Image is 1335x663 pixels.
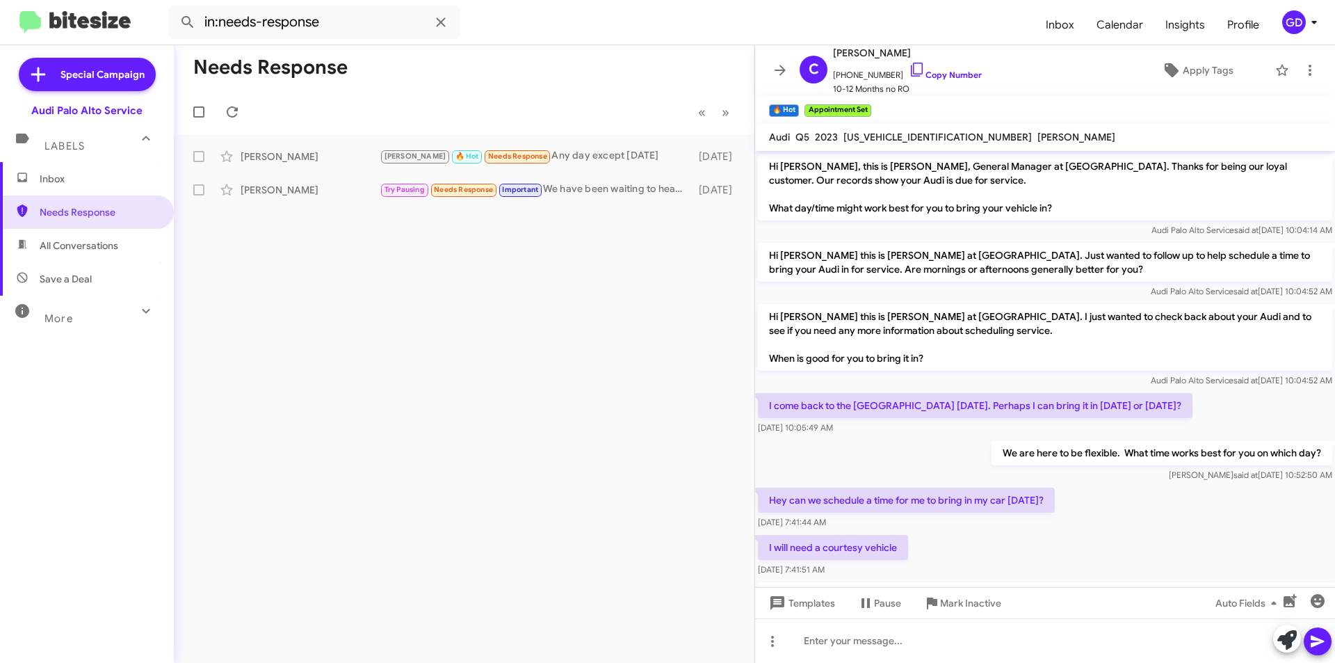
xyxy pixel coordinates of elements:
p: Hi [PERSON_NAME], this is [PERSON_NAME], General Manager at [GEOGRAPHIC_DATA]. Thanks for being o... [758,154,1332,221]
span: Audi [769,131,790,143]
span: said at [1233,286,1258,296]
div: Any day except [DATE] [380,148,692,164]
span: Auto Fields [1215,591,1282,616]
span: Try Pausing [385,185,425,194]
span: said at [1233,470,1258,480]
span: Inbox [40,172,158,186]
span: [PHONE_NUMBER] [833,61,982,82]
button: Apply Tags [1126,58,1268,83]
span: [DATE] 7:41:51 AM [758,564,825,575]
span: [PERSON_NAME] [1037,131,1115,143]
a: Copy Number [909,70,982,80]
span: Labels [44,140,85,152]
div: [DATE] [692,150,743,163]
button: GD [1270,10,1320,34]
button: Templates [755,591,846,616]
a: Special Campaign [19,58,156,91]
button: Pause [846,591,912,616]
nav: Page navigation example [690,98,738,127]
p: I come back to the [GEOGRAPHIC_DATA] [DATE]. Perhaps I can bring it in [DATE] or [DATE]? [758,393,1192,418]
p: We are here to be flexible. What time works best for you on which day? [992,440,1332,465]
div: Audi Palo Alto Service [31,104,143,118]
span: C [809,58,819,81]
h1: Needs Response [193,56,348,79]
span: [PERSON_NAME] [DATE] 10:52:50 AM [1169,470,1332,480]
a: Inbox [1035,5,1085,45]
span: Save a Deal [40,272,92,286]
span: Needs Response [40,205,158,219]
span: 🔥 Hot [455,152,479,161]
button: Previous [690,98,714,127]
span: [DATE] 10:05:49 AM [758,422,833,433]
p: I will need a courtesy vehicle [758,535,908,560]
span: [PERSON_NAME] [385,152,446,161]
span: Needs Response [434,185,493,194]
small: Appointment Set [804,104,871,117]
a: Profile [1216,5,1270,45]
input: Search [168,6,460,39]
span: Needs Response [488,152,547,161]
button: Mark Inactive [912,591,1012,616]
span: Q5 [795,131,809,143]
div: [DATE] [692,183,743,197]
a: Insights [1154,5,1216,45]
span: Templates [766,591,835,616]
div: GD [1282,10,1306,34]
small: 🔥 Hot [769,104,799,117]
div: [PERSON_NAME] [241,183,380,197]
button: Auto Fields [1204,591,1293,616]
p: Hey can we schedule a time for me to bring in my car [DATE]? [758,488,1055,513]
span: « [698,104,706,121]
span: [DATE] 7:41:44 AM [758,517,826,527]
span: » [722,104,729,121]
span: Audi Palo Alto Service [DATE] 10:04:52 AM [1151,375,1332,385]
button: Next [713,98,738,127]
span: 10-12 Months no RO [833,82,982,96]
div: We have been waiting to hear from you about the part. We keep being told it isn't in to do the se... [380,182,692,198]
span: All Conversations [40,239,118,253]
span: More [44,312,73,325]
span: [US_VEHICLE_IDENTIFICATION_NUMBER] [843,131,1032,143]
p: Hi [PERSON_NAME] this is [PERSON_NAME] at [GEOGRAPHIC_DATA]. I just wanted to check back about yo... [758,304,1332,371]
div: [PERSON_NAME] [241,150,380,163]
span: Important [502,185,538,194]
span: 2023 [815,131,838,143]
span: [PERSON_NAME] [833,45,982,61]
span: Audi Palo Alto Service [DATE] 10:04:14 AM [1151,225,1332,235]
span: Pause [874,591,901,616]
span: Special Campaign [60,67,145,81]
a: Calendar [1085,5,1154,45]
span: said at [1233,375,1258,385]
p: Hi [PERSON_NAME] this is [PERSON_NAME] at [GEOGRAPHIC_DATA]. Just wanted to follow up to help sch... [758,243,1332,282]
span: Mark Inactive [940,591,1001,616]
span: Apply Tags [1183,58,1233,83]
span: Audi Palo Alto Service [DATE] 10:04:52 AM [1151,286,1332,296]
span: said at [1234,225,1259,235]
p: We are here to be flexible. What time [DATE] will work best for you? Loaners are first come first... [758,582,1332,621]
